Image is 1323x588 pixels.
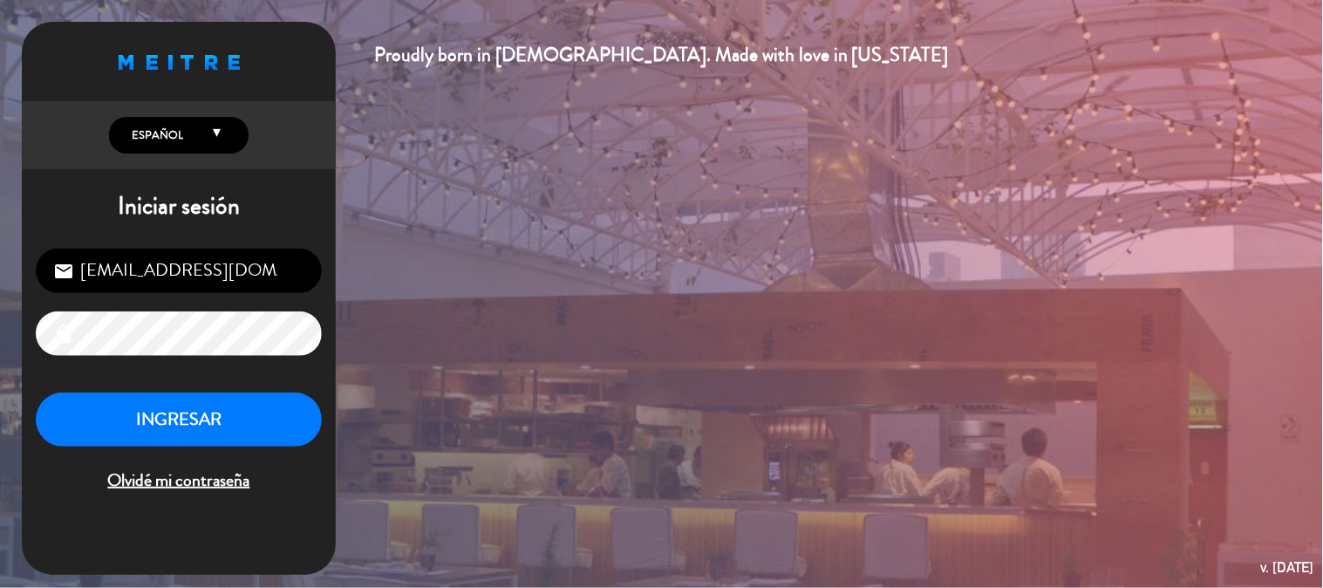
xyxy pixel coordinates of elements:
span: Olvidé mi contraseña [36,467,322,496]
div: v. [DATE] [1261,556,1314,579]
i: email [53,261,74,282]
h1: Iniciar sesión [22,192,336,222]
button: INGRESAR [36,393,322,448]
input: Correo Electrónico [36,249,322,293]
i: lock [53,324,74,345]
span: Español [127,126,183,144]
